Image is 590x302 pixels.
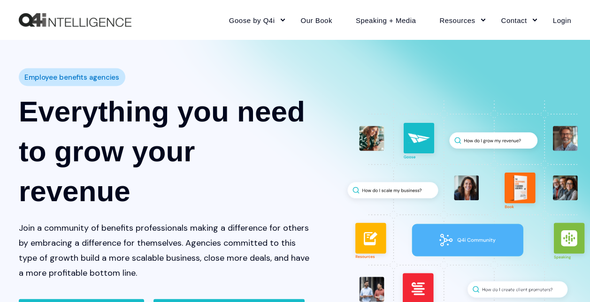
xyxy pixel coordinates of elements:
[19,220,312,280] p: Join a community of benefits professionals making a difference for others by embracing a differen...
[19,91,312,211] h1: Everything you need to grow your revenue
[19,13,131,27] a: Back to Home
[24,70,119,84] span: Employee benefits agencies
[19,13,131,27] img: Q4intelligence, LLC logo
